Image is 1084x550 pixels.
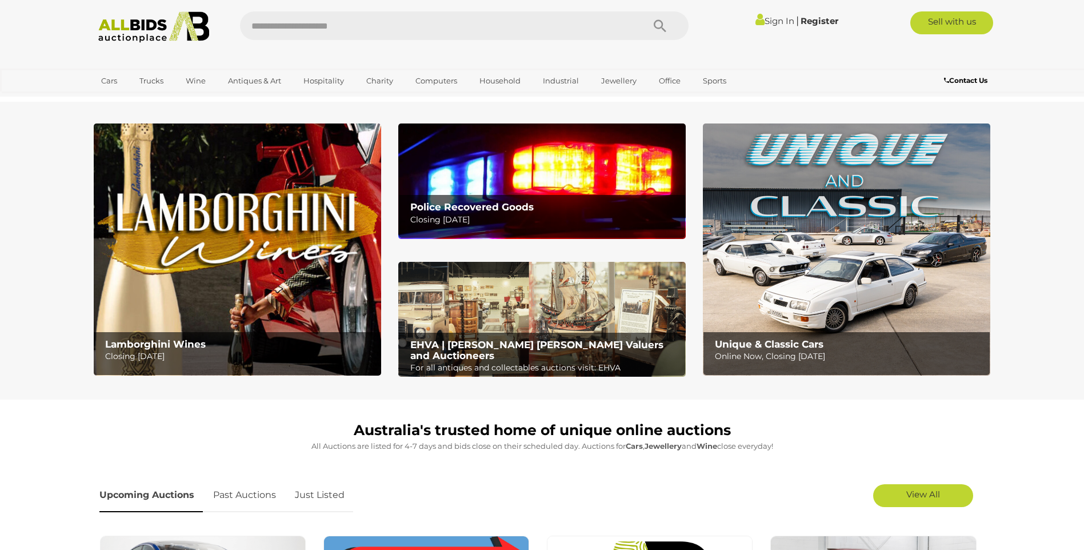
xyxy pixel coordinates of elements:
strong: Jewellery [645,441,682,451]
p: All Auctions are listed for 4-7 days and bids close on their scheduled day. Auctions for , and cl... [99,440,985,453]
a: EHVA | Evans Hastings Valuers and Auctioneers EHVA | [PERSON_NAME] [PERSON_NAME] Valuers and Auct... [398,262,686,377]
b: Unique & Classic Cars [715,338,823,350]
a: Lamborghini Wines Lamborghini Wines Closing [DATE] [94,123,381,376]
a: [GEOGRAPHIC_DATA] [94,90,190,109]
b: Police Recovered Goods [410,201,534,213]
p: For all antiques and collectables auctions visit: EHVA [410,361,679,375]
b: EHVA | [PERSON_NAME] [PERSON_NAME] Valuers and Auctioneers [410,339,663,361]
b: Lamborghini Wines [105,338,206,350]
a: Antiques & Art [221,71,289,90]
button: Search [631,11,689,40]
a: Cars [94,71,125,90]
h1: Australia's trusted home of unique online auctions [99,423,985,439]
a: Unique & Classic Cars Unique & Classic Cars Online Now, Closing [DATE] [703,123,990,376]
a: Past Auctions [205,479,285,512]
a: Sports [695,71,734,90]
span: | [796,14,799,27]
a: Office [651,71,688,90]
p: Online Now, Closing [DATE] [715,349,984,364]
img: Lamborghini Wines [94,123,381,376]
img: EHVA | Evans Hastings Valuers and Auctioneers [398,262,686,377]
a: Sign In [755,15,794,26]
img: Police Recovered Goods [398,123,686,238]
a: Industrial [535,71,586,90]
a: Register [801,15,838,26]
strong: Cars [626,441,643,451]
p: Closing [DATE] [105,349,374,364]
a: Just Listed [286,479,353,512]
p: Closing [DATE] [410,213,679,227]
a: View All [873,484,973,507]
a: Sell with us [910,11,993,34]
img: Unique & Classic Cars [703,123,990,376]
a: Contact Us [944,74,990,87]
a: Jewellery [594,71,644,90]
b: Contact Us [944,76,987,85]
a: Computers [408,71,465,90]
span: View All [906,489,940,500]
img: Allbids.com.au [92,11,216,43]
a: Trucks [132,71,171,90]
a: Wine [178,71,213,90]
a: Police Recovered Goods Police Recovered Goods Closing [DATE] [398,123,686,238]
a: Upcoming Auctions [99,479,203,512]
strong: Wine [697,441,717,451]
a: Household [472,71,528,90]
a: Charity [359,71,401,90]
a: Hospitality [296,71,351,90]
